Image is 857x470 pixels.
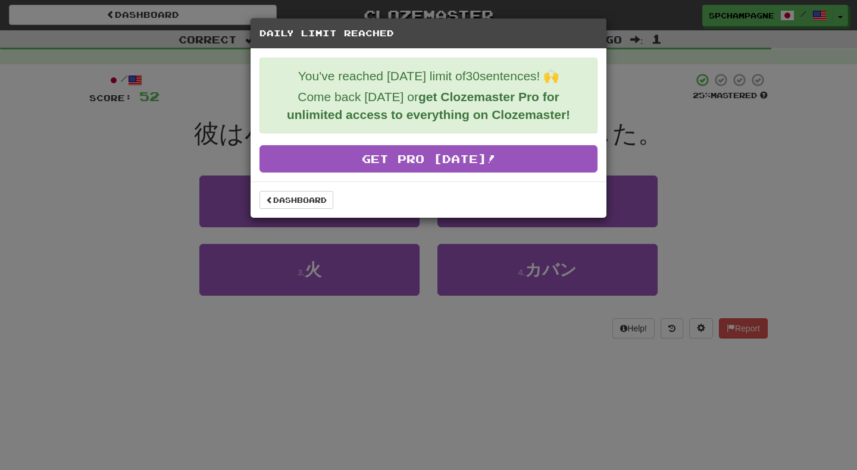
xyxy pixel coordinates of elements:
[259,27,598,39] h5: Daily Limit Reached
[259,145,598,173] a: Get Pro [DATE]!
[269,67,588,85] p: You've reached [DATE] limit of 30 sentences! 🙌
[259,191,333,209] a: Dashboard
[269,88,588,124] p: Come back [DATE] or
[287,90,570,121] strong: get Clozemaster Pro for unlimited access to everything on Clozemaster!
